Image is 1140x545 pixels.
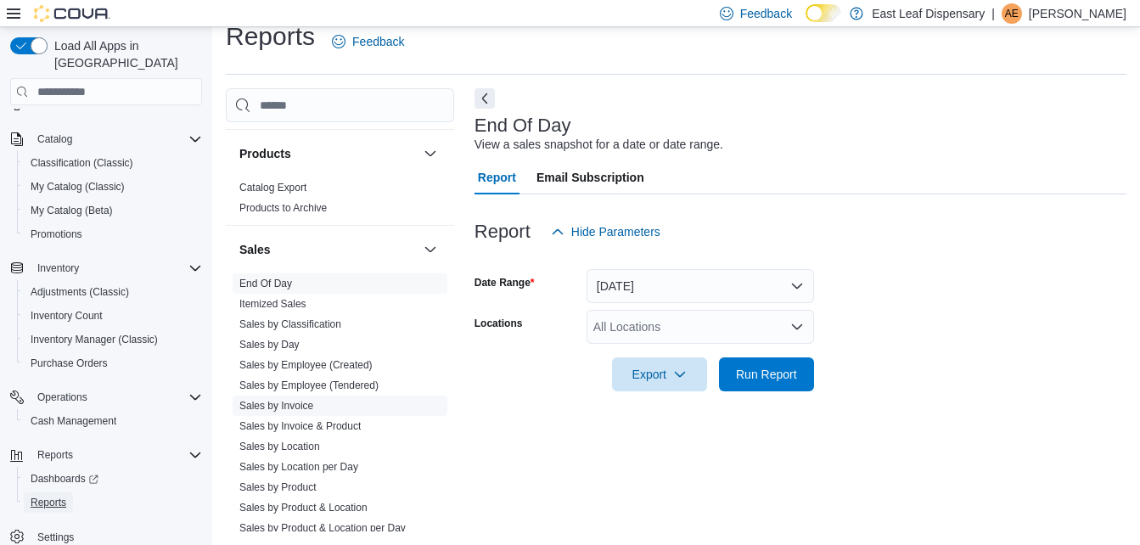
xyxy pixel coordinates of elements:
[239,522,406,534] a: Sales by Product & Location per Day
[239,461,358,473] a: Sales by Location per Day
[239,440,320,453] span: Sales by Location
[24,224,89,244] a: Promotions
[587,269,814,303] button: [DATE]
[31,387,202,407] span: Operations
[37,448,73,462] span: Reports
[991,3,995,24] p: |
[420,239,441,260] button: Sales
[226,177,454,225] div: Products
[37,132,72,146] span: Catalog
[24,153,202,173] span: Classification (Classic)
[475,317,523,330] label: Locations
[239,297,306,311] span: Itemized Sales
[31,258,202,278] span: Inventory
[612,357,707,391] button: Export
[239,318,341,330] a: Sales by Classification
[17,222,209,246] button: Promotions
[239,521,406,535] span: Sales by Product & Location per Day
[24,224,202,244] span: Promotions
[736,366,797,383] span: Run Report
[239,298,306,310] a: Itemized Sales
[31,204,113,217] span: My Catalog (Beta)
[24,329,202,350] span: Inventory Manager (Classic)
[3,385,209,409] button: Operations
[1029,3,1126,24] p: [PERSON_NAME]
[239,145,291,162] h3: Products
[239,379,379,392] span: Sales by Employee (Tendered)
[1002,3,1022,24] div: Ashley Easterling
[34,5,110,22] img: Cova
[31,156,133,170] span: Classification (Classic)
[622,357,697,391] span: Export
[31,414,116,428] span: Cash Management
[31,445,202,465] span: Reports
[24,200,202,221] span: My Catalog (Beta)
[544,215,667,249] button: Hide Parameters
[740,5,792,22] span: Feedback
[239,481,317,493] a: Sales by Product
[475,222,531,242] h3: Report
[17,351,209,375] button: Purchase Orders
[239,241,271,258] h3: Sales
[24,492,73,513] a: Reports
[31,180,125,194] span: My Catalog (Classic)
[475,276,535,289] label: Date Range
[325,25,411,59] a: Feedback
[24,306,202,326] span: Inventory Count
[31,129,79,149] button: Catalog
[3,127,209,151] button: Catalog
[3,256,209,280] button: Inventory
[24,153,140,173] a: Classification (Classic)
[31,333,158,346] span: Inventory Manager (Classic)
[239,480,317,494] span: Sales by Product
[239,201,327,215] span: Products to Archive
[239,359,373,371] a: Sales by Employee (Created)
[1005,3,1019,24] span: AE
[17,491,209,514] button: Reports
[536,160,644,194] span: Email Subscription
[37,390,87,404] span: Operations
[420,143,441,164] button: Products
[239,420,361,432] a: Sales by Invoice & Product
[17,199,209,222] button: My Catalog (Beta)
[17,409,209,433] button: Cash Management
[239,379,379,391] a: Sales by Employee (Tendered)
[239,502,368,514] a: Sales by Product & Location
[806,4,841,22] input: Dark Mode
[239,277,292,290] span: End Of Day
[24,200,120,221] a: My Catalog (Beta)
[239,338,300,351] span: Sales by Day
[31,258,86,278] button: Inventory
[17,151,209,175] button: Classification (Classic)
[37,531,74,544] span: Settings
[17,304,209,328] button: Inventory Count
[239,182,306,194] a: Catalog Export
[17,280,209,304] button: Adjustments (Classic)
[239,339,300,351] a: Sales by Day
[17,175,209,199] button: My Catalog (Classic)
[239,358,373,372] span: Sales by Employee (Created)
[24,282,202,302] span: Adjustments (Classic)
[31,228,82,241] span: Promotions
[48,37,202,71] span: Load All Apps in [GEOGRAPHIC_DATA]
[24,353,115,374] a: Purchase Orders
[24,306,110,326] a: Inventory Count
[37,261,79,275] span: Inventory
[239,181,306,194] span: Catalog Export
[239,241,417,258] button: Sales
[239,399,313,413] span: Sales by Invoice
[31,496,66,509] span: Reports
[31,472,98,486] span: Dashboards
[239,400,313,412] a: Sales by Invoice
[475,88,495,109] button: Next
[24,282,136,302] a: Adjustments (Classic)
[571,223,660,240] span: Hide Parameters
[478,160,516,194] span: Report
[24,411,123,431] a: Cash Management
[226,20,315,53] h1: Reports
[24,469,202,489] span: Dashboards
[475,115,571,136] h3: End Of Day
[31,285,129,299] span: Adjustments (Classic)
[24,177,132,197] a: My Catalog (Classic)
[17,328,209,351] button: Inventory Manager (Classic)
